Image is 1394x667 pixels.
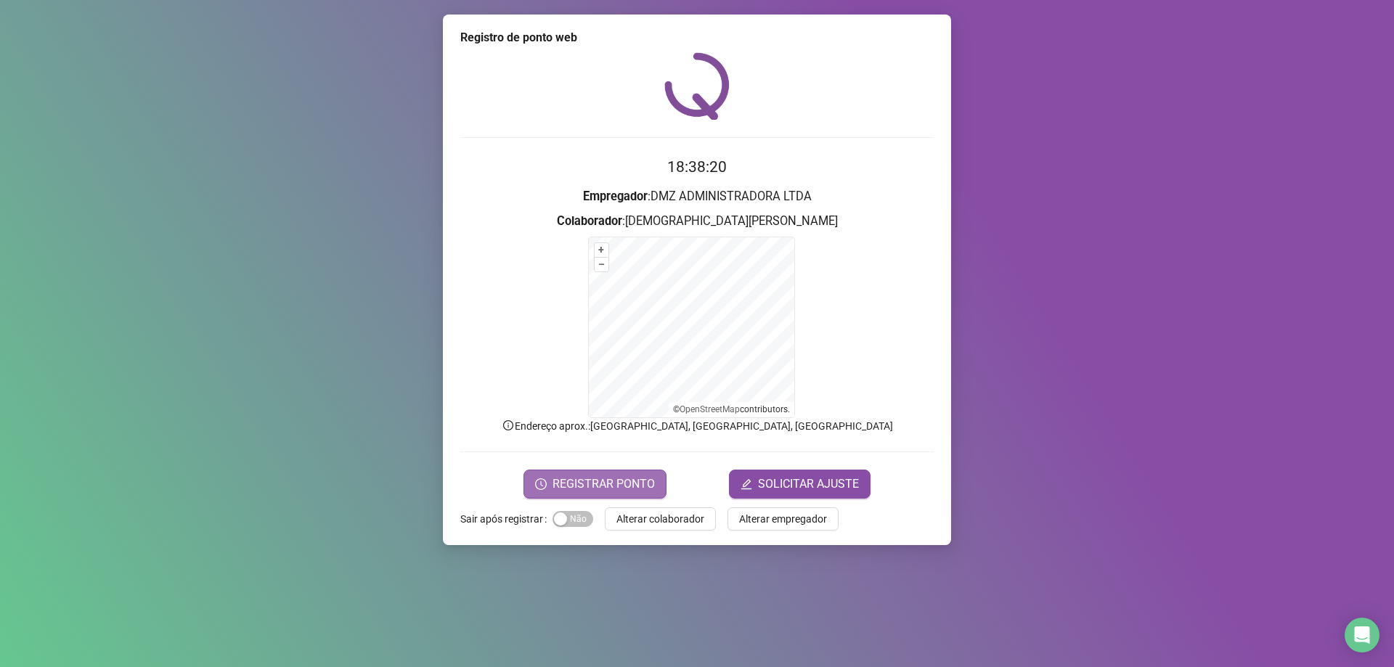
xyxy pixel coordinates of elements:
[1345,618,1379,652] div: Open Intercom Messenger
[595,243,608,257] button: +
[673,404,790,414] li: © contributors.
[460,29,934,46] div: Registro de ponto web
[535,478,547,490] span: clock-circle
[595,258,608,271] button: –
[727,507,839,531] button: Alterar empregador
[460,212,934,231] h3: : [DEMOGRAPHIC_DATA][PERSON_NAME]
[667,158,727,176] time: 18:38:20
[557,214,622,228] strong: Colaborador
[739,511,827,527] span: Alterar empregador
[758,475,859,493] span: SOLICITAR AJUSTE
[553,475,655,493] span: REGISTRAR PONTO
[460,418,934,434] p: Endereço aprox. : [GEOGRAPHIC_DATA], [GEOGRAPHIC_DATA], [GEOGRAPHIC_DATA]
[616,511,704,527] span: Alterar colaborador
[729,470,871,499] button: editSOLICITAR AJUSTE
[605,507,716,531] button: Alterar colaborador
[583,189,648,203] strong: Empregador
[741,478,752,490] span: edit
[523,470,667,499] button: REGISTRAR PONTO
[680,404,740,414] a: OpenStreetMap
[460,187,934,206] h3: : DMZ ADMINISTRADORA LTDA
[460,507,553,531] label: Sair após registrar
[502,419,515,432] span: info-circle
[664,52,730,120] img: QRPoint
